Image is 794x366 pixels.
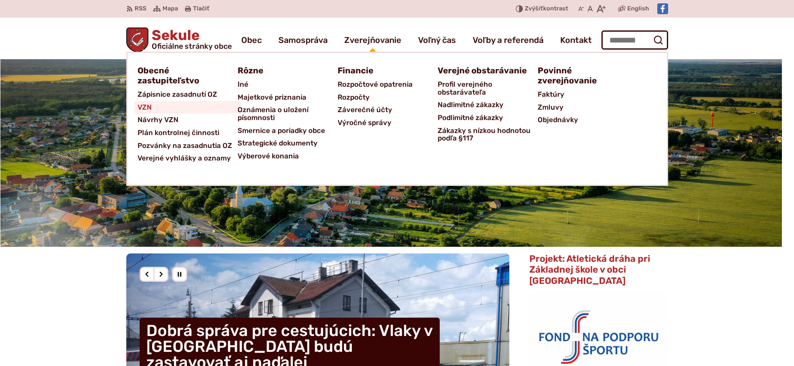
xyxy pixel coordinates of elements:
span: Oficiálne stránky obce [152,43,232,50]
a: Záverečné účty [338,103,438,116]
a: Smernice a poriadky obce [238,124,338,137]
a: Iné [238,78,338,91]
span: Financie [338,63,373,78]
a: Povinné zverejňovanie [538,63,628,88]
a: Financie [338,63,428,78]
a: Verejné vyhlášky a oznamy [138,152,238,165]
span: kontrast [525,5,568,13]
div: Predošlý slajd [140,267,155,282]
a: Rozpočty [338,91,438,104]
a: Faktúry [538,88,638,101]
a: Podlimitné zákazky [438,111,538,124]
span: English [627,4,649,14]
a: Samospráva [278,28,328,52]
a: Oznámenia o uložení písomnosti [238,103,338,124]
span: Rozpočty [338,91,370,104]
span: Zápisnice zasadnutí OZ [138,88,217,101]
span: Mapa [163,4,178,14]
span: Projekt: Atletická dráha pri Základnej škole v obci [GEOGRAPHIC_DATA] [529,253,650,286]
span: Plán kontrolnej činnosti [138,126,219,139]
span: Tlačiť [193,5,209,13]
a: Výročné správy [338,116,438,129]
a: Strategické dokumenty [238,137,338,150]
span: Majetkové priznania [238,91,306,104]
span: Výberové konania [238,150,299,163]
a: Pozvánky na zasadnutia OZ [138,139,238,152]
a: Rôzne [238,63,328,78]
span: Podlimitné zákazky [438,111,503,124]
span: RSS [135,4,146,14]
a: Zákazky s nízkou hodnotou podľa §117 [438,124,538,145]
span: Zvýšiť [525,5,543,12]
a: Návrhy VZN [138,113,238,126]
a: Zmluvy [538,101,638,114]
span: Zmluvy [538,101,564,114]
div: Nasledujúci slajd [153,267,168,282]
a: Plán kontrolnej činnosti [138,126,238,139]
a: Výberové konania [238,150,338,163]
span: Návrhy VZN [138,113,178,126]
a: Zverejňovanie [344,28,401,52]
span: Rôzne [238,63,263,78]
span: Pozvánky na zasadnutia OZ [138,139,232,152]
a: Voľby a referendá [473,28,544,52]
a: English [626,4,651,14]
span: Objednávky [538,113,578,126]
span: Rozpočtové opatrenia [338,78,413,91]
span: Iné [238,78,248,91]
span: Verejné vyhlášky a oznamy [138,152,231,165]
a: Zápisnice zasadnutí OZ [138,88,238,101]
img: Prejsť na domovskú stránku [126,28,149,53]
span: Nadlimitné zákazky [438,98,503,111]
span: Strategické dokumenty [238,137,318,150]
span: Smernice a poriadky obce [238,124,325,137]
a: VZN [138,101,238,114]
a: Verejné obstarávanie [438,63,528,78]
h1: Sekule [148,28,232,50]
a: Logo Sekule, prejsť na domovskú stránku. [126,28,232,53]
span: VZN [138,101,152,114]
span: Záverečné účty [338,103,392,116]
div: Pozastaviť pohyb slajdera [172,267,187,282]
a: Obecné zastupiteľstvo [138,63,228,88]
a: Obec [241,28,262,52]
a: Objednávky [538,113,638,126]
span: Verejné obstarávanie [438,63,527,78]
img: Prejsť na Facebook stránku [657,3,668,14]
a: Voľný čas [418,28,456,52]
a: Rozpočtové opatrenia [338,78,438,91]
a: Majetkové priznania [238,91,338,104]
span: Výročné správy [338,116,391,129]
a: Kontakt [560,28,592,52]
span: Faktúry [538,88,564,101]
a: Nadlimitné zákazky [438,98,538,111]
a: Profil verejného obstarávateľa [438,78,538,98]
